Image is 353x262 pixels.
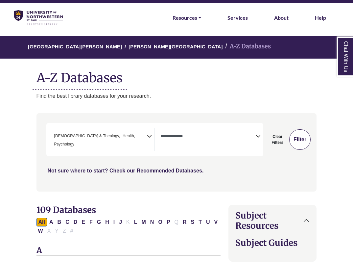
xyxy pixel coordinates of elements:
a: [PERSON_NAME][GEOGRAPHIC_DATA] [129,43,223,49]
button: All [36,218,47,226]
a: Services [227,13,248,22]
nav: Search filters [36,113,317,192]
button: Filter Results H [103,218,111,226]
button: Filter Results S [189,218,197,226]
button: Filter Results O [156,218,164,226]
h1: A-Z Databases [36,65,317,85]
button: Clear Filters [267,129,288,150]
img: library_home [14,10,63,26]
button: Filter Results A [47,218,55,226]
button: Filter Results D [72,218,80,226]
button: Filter Results P [165,218,172,226]
button: Filter Results V [212,218,220,226]
a: About [274,13,289,22]
button: Filter Results U [204,218,212,226]
span: 109 Databases [36,204,96,215]
a: Not sure where to start? Check our Recommended Databases. [48,168,204,173]
button: Filter Results B [56,218,63,226]
p: Find the best library databases for your research. [36,92,317,100]
div: Alpha-list to filter by first letter of database name [36,219,221,234]
h3: A [36,246,221,256]
button: Subject Resources [229,205,316,236]
button: Filter Results T [197,218,204,226]
nav: breadcrumb [36,36,317,59]
button: Filter Results R [181,218,189,226]
button: Filter Results E [80,218,87,226]
span: Health [123,133,135,139]
button: Filter Results M [140,218,148,226]
a: [GEOGRAPHIC_DATA][PERSON_NAME] [28,43,122,49]
li: Bible & Theology [52,133,120,139]
button: Filter Results N [148,218,156,226]
textarea: Search [160,134,256,140]
textarea: Search [76,143,79,148]
button: Filter Results W [36,227,45,235]
h2: Subject Guides [235,238,310,248]
a: Help [315,13,326,22]
a: Resources [173,13,201,22]
li: A-Z Databases [223,42,271,51]
button: Submit for Search Results [289,129,311,150]
li: Health [120,133,135,139]
span: Psychology [54,141,74,147]
button: Filter Results C [63,218,71,226]
button: Filter Results F [87,218,95,226]
button: Filter Results G [95,218,103,226]
button: Filter Results L [132,218,139,226]
button: Filter Results I [111,218,117,226]
button: Filter Results J [117,218,124,226]
li: Psychology [52,141,74,147]
span: [DEMOGRAPHIC_DATA] & Theology [54,133,120,139]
